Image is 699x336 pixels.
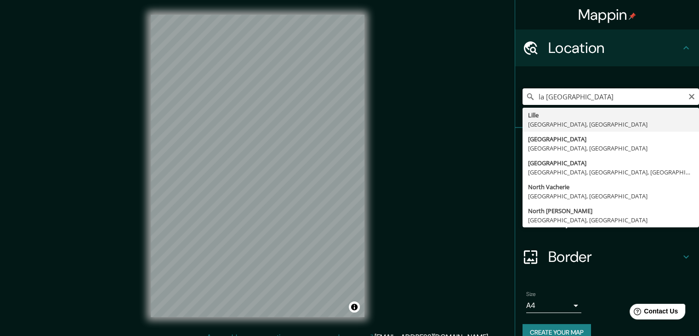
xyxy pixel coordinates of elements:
[349,301,360,313] button: Toggle attribution
[528,182,693,191] div: North Vacherie
[617,300,689,326] iframe: Help widget launcher
[515,238,699,275] div: Border
[515,128,699,165] div: Pins
[515,202,699,238] div: Layout
[528,120,693,129] div: [GEOGRAPHIC_DATA], [GEOGRAPHIC_DATA]
[688,92,695,100] button: Clear
[151,15,364,317] canvas: Map
[528,168,693,177] div: [GEOGRAPHIC_DATA], [GEOGRAPHIC_DATA], [GEOGRAPHIC_DATA]
[515,29,699,66] div: Location
[515,165,699,202] div: Style
[528,134,693,144] div: [GEOGRAPHIC_DATA]
[528,191,693,201] div: [GEOGRAPHIC_DATA], [GEOGRAPHIC_DATA]
[526,298,581,313] div: A4
[578,6,636,24] h4: Mappin
[523,88,699,105] input: Pick your city or area
[526,290,536,298] label: Size
[528,144,693,153] div: [GEOGRAPHIC_DATA], [GEOGRAPHIC_DATA]
[528,215,693,225] div: [GEOGRAPHIC_DATA], [GEOGRAPHIC_DATA]
[629,12,636,20] img: pin-icon.png
[548,211,681,229] h4: Layout
[548,248,681,266] h4: Border
[528,206,693,215] div: North [PERSON_NAME]
[528,110,693,120] div: Lille
[528,158,693,168] div: [GEOGRAPHIC_DATA]
[548,39,681,57] h4: Location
